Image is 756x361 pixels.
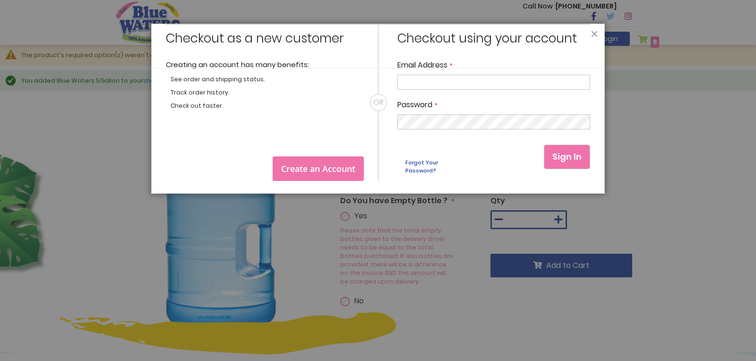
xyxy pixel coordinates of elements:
[171,88,364,97] li: Track order history.
[544,145,590,169] button: Sign In
[281,163,355,174] span: Create an Account
[397,152,461,181] a: Forgot Your Password?
[397,99,432,110] span: Password
[273,156,364,181] a: Create an Account
[552,151,582,163] span: Sign In
[171,75,364,84] li: See order and shipping status.
[171,102,364,110] li: Check out faster.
